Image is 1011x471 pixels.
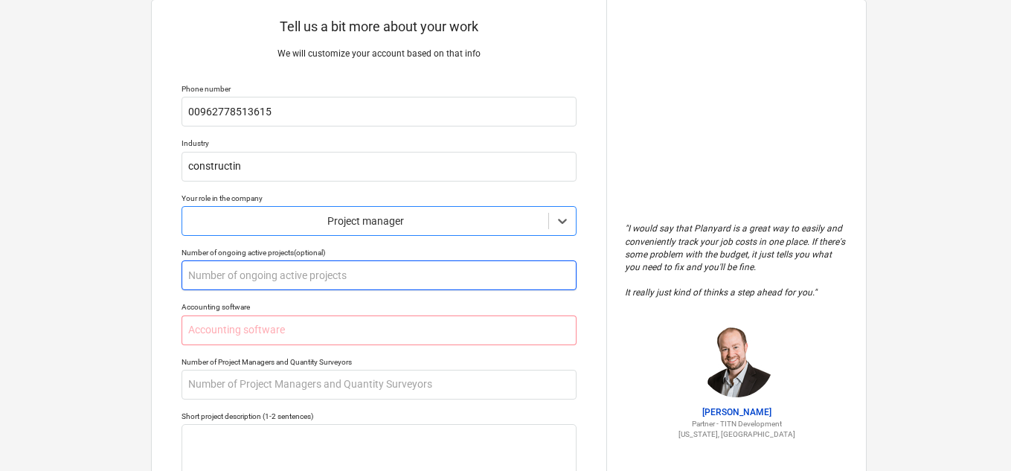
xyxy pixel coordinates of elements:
input: Industry [182,152,577,182]
input: Number of ongoing active projects [182,260,577,290]
p: [PERSON_NAME] [625,406,848,419]
iframe: Chat Widget [937,400,1011,471]
p: Partner - TITN Development [625,419,848,429]
div: Accounting software [182,302,577,312]
p: Tell us a bit more about your work [182,18,577,36]
div: Short project description (1-2 sentences) [182,411,577,421]
input: Accounting software [182,315,577,345]
div: Phone number [182,84,577,94]
div: Your role in the company [182,193,577,203]
div: Number of Project Managers and Quantity Surveyors [182,357,577,367]
input: Your phone number [182,97,577,126]
input: Number of Project Managers and Quantity Surveyors [182,370,577,400]
div: Number of ongoing active projects (optional) [182,248,577,257]
p: " I would say that Planyard is a great way to easily and conveniently track your job costs in one... [625,222,848,299]
div: Industry [182,138,577,148]
p: We will customize your account based on that info [182,48,577,60]
p: [US_STATE], [GEOGRAPHIC_DATA] [625,429,848,439]
img: Jordan Cohen [699,323,774,397]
